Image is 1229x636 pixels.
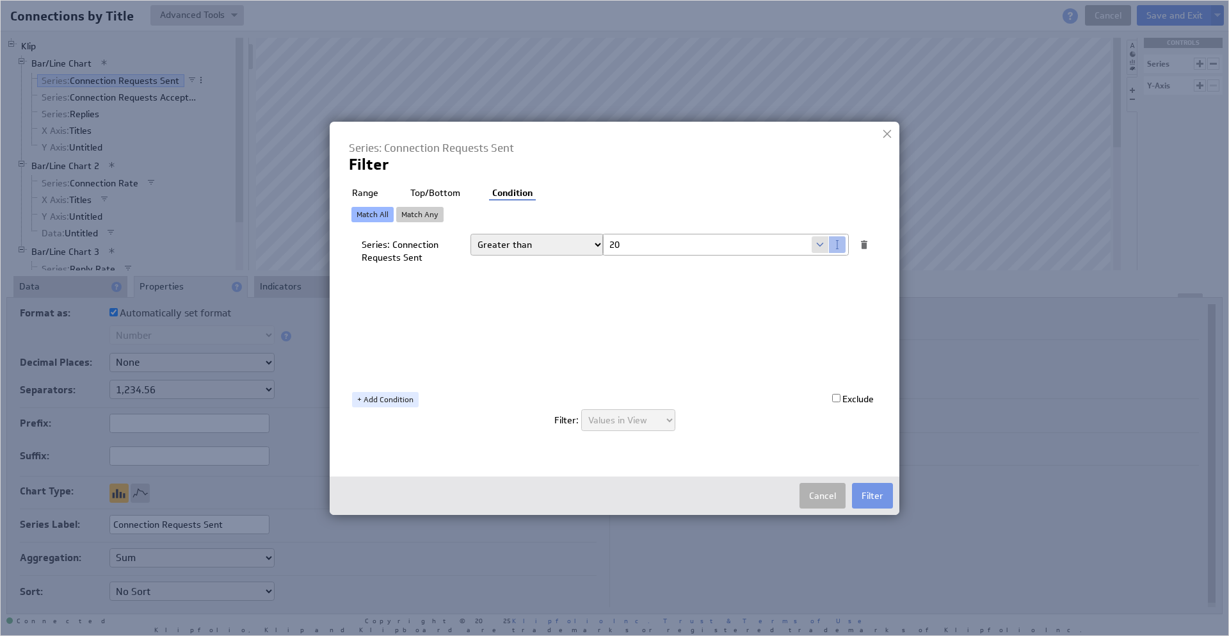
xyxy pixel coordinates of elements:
h4: Series: Connection Requests Sent [349,141,854,155]
li: Range [349,187,382,200]
button: Filter [852,483,893,509]
a: + Add Condition [352,392,419,407]
div: Series: Connection Requests Sent [362,239,460,264]
h2: Filter [349,158,876,171]
a: Match All [351,207,394,222]
div: Exclude [832,392,874,406]
li: Condition [489,187,536,201]
a: Match Any [396,207,444,222]
button: Cancel [799,483,846,509]
span: Filter: [554,414,579,426]
li: Top/Bottom [407,187,463,200]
